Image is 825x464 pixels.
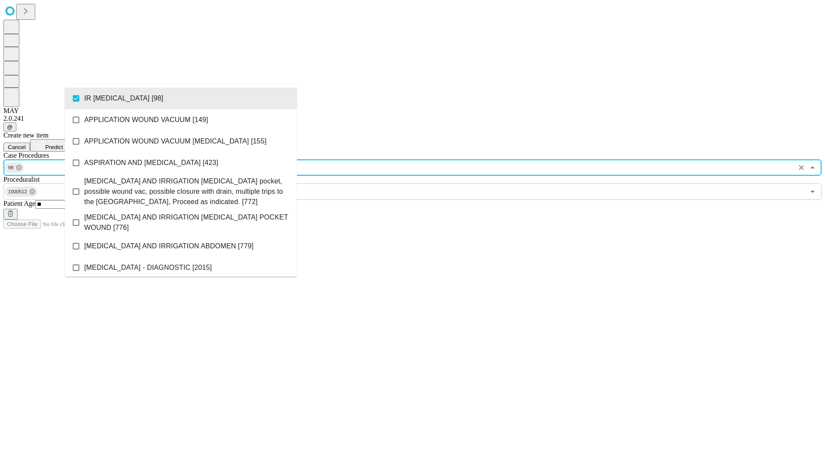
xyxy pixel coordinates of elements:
[84,136,266,147] span: APPLICATION WOUND VACUUM [MEDICAL_DATA] [155]
[807,186,819,198] button: Open
[5,187,31,197] span: 1000512
[5,163,17,173] span: 98
[3,143,30,152] button: Cancel
[5,162,24,173] div: 98
[84,176,290,207] span: [MEDICAL_DATA] AND IRRIGATION [MEDICAL_DATA] pocket, possible wound vac, possible closure with dr...
[3,122,16,131] button: @
[3,107,822,115] div: MAY
[30,139,70,152] button: Predict
[7,124,13,130] span: @
[3,200,35,207] span: Patient Age
[84,263,212,273] span: [MEDICAL_DATA] - DIAGNOSTIC [2015]
[8,144,26,150] span: Cancel
[795,162,807,174] button: Clear
[3,176,40,183] span: Proceduralist
[3,152,49,159] span: Scheduled Procedure
[84,241,254,251] span: [MEDICAL_DATA] AND IRRIGATION ABDOMEN [779]
[84,212,290,233] span: [MEDICAL_DATA] AND IRRIGATION [MEDICAL_DATA] POCKET WOUND [776]
[3,115,822,122] div: 2.0.241
[5,186,37,197] div: 1000512
[807,162,819,174] button: Close
[3,131,49,139] span: Create new item
[84,158,218,168] span: ASPIRATION AND [MEDICAL_DATA] [423]
[45,144,63,150] span: Predict
[84,93,163,104] span: IR [MEDICAL_DATA] [98]
[84,115,208,125] span: APPLICATION WOUND VACUUM [149]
